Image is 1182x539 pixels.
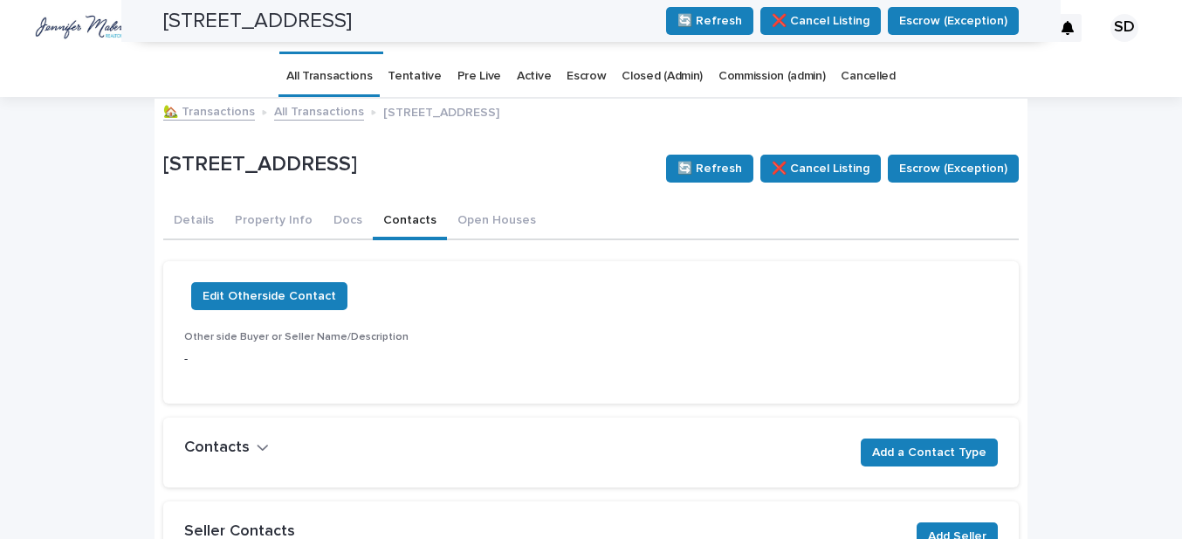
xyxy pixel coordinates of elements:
button: Open Houses [447,204,546,240]
div: SD [1110,14,1138,42]
a: 🏡 Transactions [163,100,255,121]
span: Add a Contact Type [872,444,986,461]
a: All Transactions [274,100,364,121]
span: Edit Otherside Contact [203,287,336,305]
button: Add a Contact Type [861,439,998,466]
button: Details [163,204,224,240]
a: Tentative [388,56,441,97]
p: - [184,350,442,369]
button: 🔄 Refresh [666,155,753,183]
p: [STREET_ADDRESS] [163,152,652,177]
span: 🔄 Refresh [677,160,742,177]
h2: Contacts [184,439,250,458]
a: Closed (Admin) [622,56,703,97]
a: Escrow [567,56,606,97]
button: Docs [323,204,373,240]
button: Escrow (Exception) [888,155,1019,183]
a: Active [517,56,551,97]
span: Escrow (Exception) [899,160,1007,177]
a: Commission (admin) [718,56,825,97]
p: [STREET_ADDRESS] [383,101,499,121]
button: Contacts [184,439,269,458]
button: Property Info [224,204,323,240]
button: Edit Otherside Contact [191,282,347,310]
button: ❌ Cancel Listing [760,155,881,183]
span: ❌ Cancel Listing [772,160,869,177]
button: Contacts [373,204,447,240]
a: Pre Live [457,56,502,97]
a: Cancelled [841,56,895,97]
img: wuAGYP89SDOeM5CITrc5 [35,10,127,45]
span: Other side Buyer or Seller Name/Description [184,332,409,342]
a: All Transactions [286,56,372,97]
